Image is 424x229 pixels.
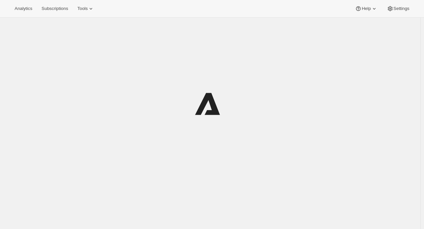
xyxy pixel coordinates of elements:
[41,6,68,11] span: Subscriptions
[73,4,98,13] button: Tools
[393,6,409,11] span: Settings
[351,4,381,13] button: Help
[362,6,371,11] span: Help
[37,4,72,13] button: Subscriptions
[77,6,88,11] span: Tools
[15,6,32,11] span: Analytics
[383,4,413,13] button: Settings
[11,4,36,13] button: Analytics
